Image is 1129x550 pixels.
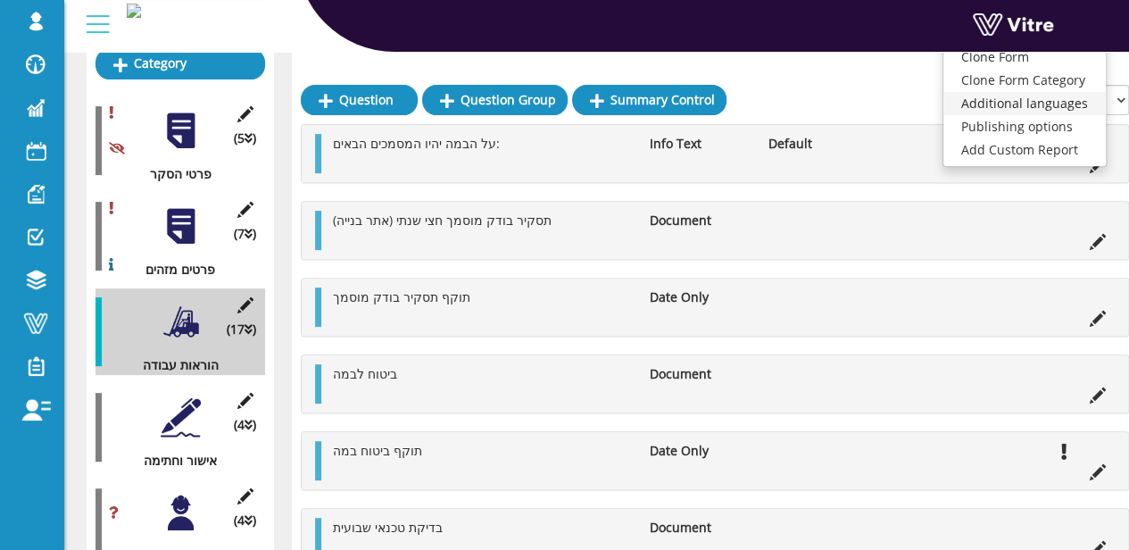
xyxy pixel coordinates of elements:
[943,115,1106,138] a: Publishing options
[640,134,759,154] li: Info Text
[572,85,726,115] a: Summary Control
[234,129,256,148] span: (5 )
[333,519,443,536] span: בדיקת טכנאי שבועית
[234,224,256,244] span: (7 )
[95,355,252,375] div: הוראות עבודה
[943,69,1106,92] a: Clone Form Category
[234,511,256,530] span: (4 )
[943,46,1106,69] a: Clone Form
[333,288,470,305] span: תוקף תסקיר בודק מוסמך
[422,85,568,115] a: Question Group
[640,518,759,537] li: Document
[333,135,500,152] span: על הבמה יהיו המסמכים הבאים:
[640,441,759,461] li: Date Only
[95,260,252,279] div: פרטים מזהים
[640,364,759,384] li: Document
[943,138,1106,162] a: Add Custom Report
[640,287,759,307] li: Date Only
[333,442,422,459] span: תוקף ביטוח במה
[759,134,877,154] li: Default
[95,164,252,184] div: פרטי הסקר
[95,451,252,471] div: אישור וחתימה
[127,4,141,18] img: 0e541da2-4db4-4234-aa97-40b6c30eeed2.png
[227,320,256,339] span: (17 )
[333,365,397,382] span: ביטוח לבמה
[301,85,418,115] a: Question
[95,48,265,79] a: Category
[234,415,256,435] span: (4 )
[640,211,759,230] li: Document
[333,212,552,229] span: תסקיר בודק מוסמך חצי שנתי (אתר בנייה)
[943,92,1106,115] a: Additional languages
